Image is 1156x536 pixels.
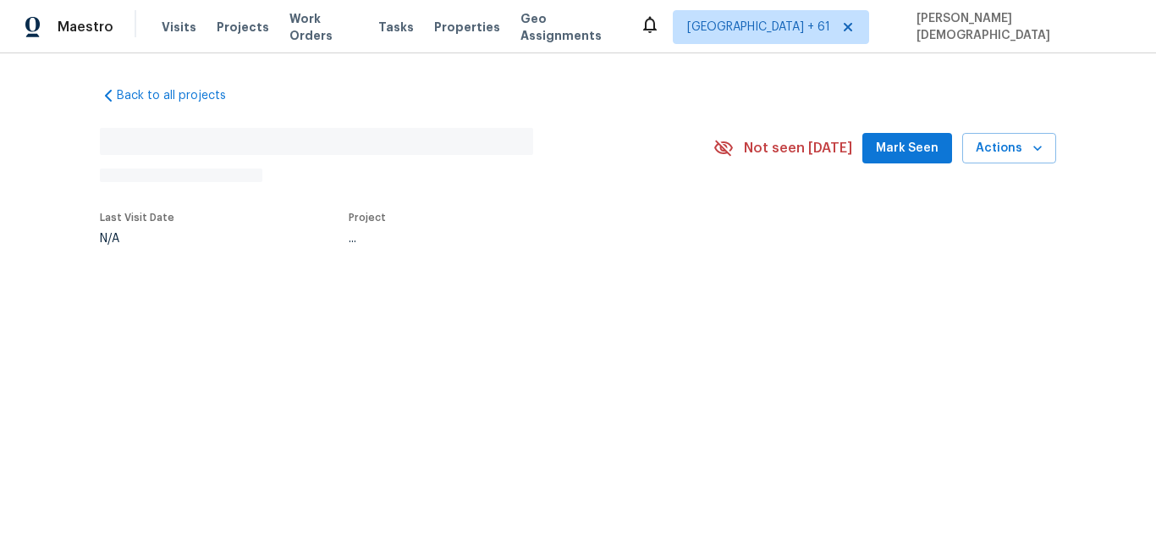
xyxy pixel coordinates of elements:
[162,19,196,36] span: Visits
[434,19,500,36] span: Properties
[217,19,269,36] span: Projects
[349,233,674,245] div: ...
[976,138,1043,159] span: Actions
[100,233,174,245] div: N/A
[520,10,619,44] span: Geo Assignments
[910,10,1131,44] span: [PERSON_NAME][DEMOGRAPHIC_DATA]
[862,133,952,164] button: Mark Seen
[58,19,113,36] span: Maestro
[744,140,852,157] span: Not seen [DATE]
[100,213,174,223] span: Last Visit Date
[349,213,386,223] span: Project
[876,138,939,159] span: Mark Seen
[289,10,358,44] span: Work Orders
[378,21,414,33] span: Tasks
[100,87,262,104] a: Back to all projects
[962,133,1056,164] button: Actions
[687,19,830,36] span: [GEOGRAPHIC_DATA] + 61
